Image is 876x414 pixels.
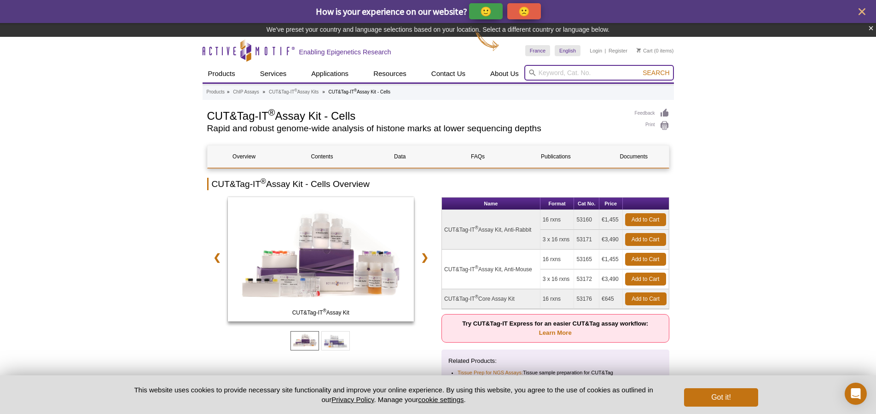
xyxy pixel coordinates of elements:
[599,289,623,309] td: €645
[635,121,669,131] a: Print
[269,88,319,96] a: CUT&Tag-IT®Assay Kits
[442,210,540,250] td: CUT&Tag-IT Assay Kit, Anti-Rabbit
[540,230,574,250] td: 3 x 16 rxns
[415,247,435,268] a: ❯
[684,388,758,407] button: Got it!
[448,356,662,366] p: Related Products:
[418,396,464,403] button: cookie settings
[637,45,674,56] li: (0 items)
[207,124,626,133] h2: Rapid and robust genome-wide analysis of histone marks at lower sequencing depths
[207,108,626,122] h1: CUT&Tag-IT Assay Kit - Cells
[574,198,599,210] th: Cat No.
[599,269,623,289] td: €3,490
[599,198,623,210] th: Price
[203,65,241,82] a: Products
[268,107,275,117] sup: ®
[637,47,653,54] a: Cart
[599,230,623,250] td: €3,490
[462,320,648,336] strong: Try CUT&Tag-IT Express for an easier CUT&Tag assay workflow:
[574,230,599,250] td: 53171
[845,383,867,405] div: Open Intercom Messenger
[540,210,574,230] td: 16 rxns
[363,146,436,168] a: Data
[208,146,281,168] a: Overview
[597,146,670,168] a: Documents
[485,65,524,82] a: About Us
[426,65,471,82] a: Contact Us
[540,289,574,309] td: 16 rxns
[555,45,580,56] a: English
[540,250,574,269] td: 16 rxns
[599,250,623,269] td: €1,455
[590,47,602,54] a: Login
[574,289,599,309] td: 53176
[635,108,669,118] a: Feedback
[475,265,478,270] sup: ®
[368,65,412,82] a: Resources
[233,88,259,96] a: ChIP Assays
[524,65,674,81] input: Keyword, Cat. No.
[299,48,391,56] h2: Enabling Epigenetics Research
[525,45,550,56] a: France
[118,385,669,404] p: This website uses cookies to provide necessary site functionality and improve your online experie...
[207,88,225,96] a: Products
[518,6,530,17] p: 🙁
[230,308,412,317] span: CUT&Tag-IT Assay Kit
[480,6,492,17] p: 🙂
[519,146,592,168] a: Publications
[331,396,374,403] a: Privacy Policy
[441,146,514,168] a: FAQs
[856,6,868,17] button: close
[574,250,599,269] td: 53165
[625,233,666,246] a: Add to Cart
[227,89,230,94] li: »
[637,48,641,52] img: Your Cart
[316,6,467,17] span: How is your experience on our website?
[475,294,478,299] sup: ®
[285,146,359,168] a: Contents
[255,65,292,82] a: Services
[625,273,666,286] a: Add to Cart
[574,269,599,289] td: 53172
[442,198,540,210] th: Name
[442,289,540,309] td: CUT&Tag-IT Core Assay Kit
[643,69,669,76] span: Search
[574,210,599,230] td: 53160
[295,88,297,93] sup: ®
[322,89,325,94] li: »
[207,178,669,190] h2: CUT&Tag-IT Assay Kit - Cells Overview
[625,292,667,305] a: Add to Cart
[228,197,414,324] a: CUT&Tag-IT Assay Kit
[625,213,666,226] a: Add to Cart
[207,247,227,268] a: ❮
[354,88,357,93] sup: ®
[599,210,623,230] td: €1,455
[228,197,414,321] img: CUT&Tag-IT Assay Kit
[625,253,666,266] a: Add to Cart
[609,47,627,54] a: Register
[540,198,574,210] th: Format
[442,250,540,289] td: CUT&Tag-IT Assay Kit, Anti-Mouse
[640,69,672,77] button: Search
[263,89,266,94] li: »
[539,329,572,336] a: Learn More
[323,308,326,313] sup: ®
[458,368,655,377] li: Tissue sample preparation for CUT&Tag
[475,30,499,52] img: Change Here
[328,89,390,94] li: CUT&Tag-IT Assay Kit - Cells
[306,65,354,82] a: Applications
[458,368,523,377] a: Tissue Prep for NGS Assays:
[475,225,478,230] sup: ®
[261,177,266,185] sup: ®
[868,23,874,34] button: ×
[605,45,606,56] li: |
[540,269,574,289] td: 3 x 16 rxns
